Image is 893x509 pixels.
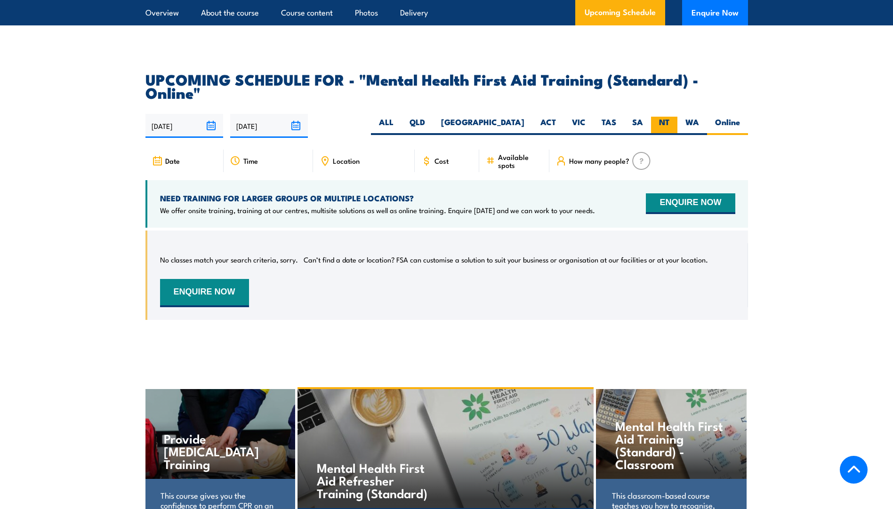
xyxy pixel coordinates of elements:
[594,117,624,135] label: TAS
[569,157,629,165] span: How many people?
[434,157,449,165] span: Cost
[677,117,707,135] label: WA
[498,153,543,169] span: Available spots
[160,193,595,203] h4: NEED TRAINING FOR LARGER GROUPS OR MULTIPLE LOCATIONS?
[333,157,360,165] span: Location
[160,255,298,264] p: No classes match your search criteria, sorry.
[624,117,651,135] label: SA
[230,114,308,138] input: To date
[433,117,532,135] label: [GEOGRAPHIC_DATA]
[371,117,402,135] label: ALL
[164,432,275,470] h4: Provide [MEDICAL_DATA] Training
[651,117,677,135] label: NT
[145,114,223,138] input: From date
[317,461,427,499] h4: Mental Health First Aid Refresher Training (Standard)
[160,206,595,215] p: We offer onsite training, training at our centres, multisite solutions as well as online training...
[707,117,748,135] label: Online
[564,117,594,135] label: VIC
[615,419,727,470] h4: Mental Health First Aid Training (Standard) - Classroom
[160,279,249,307] button: ENQUIRE NOW
[145,72,748,99] h2: UPCOMING SCHEDULE FOR - "Mental Health First Aid Training (Standard) - Online"
[532,117,564,135] label: ACT
[243,157,258,165] span: Time
[402,117,433,135] label: QLD
[646,193,735,214] button: ENQUIRE NOW
[165,157,180,165] span: Date
[304,255,708,264] p: Can’t find a date or location? FSA can customise a solution to suit your business or organisation...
